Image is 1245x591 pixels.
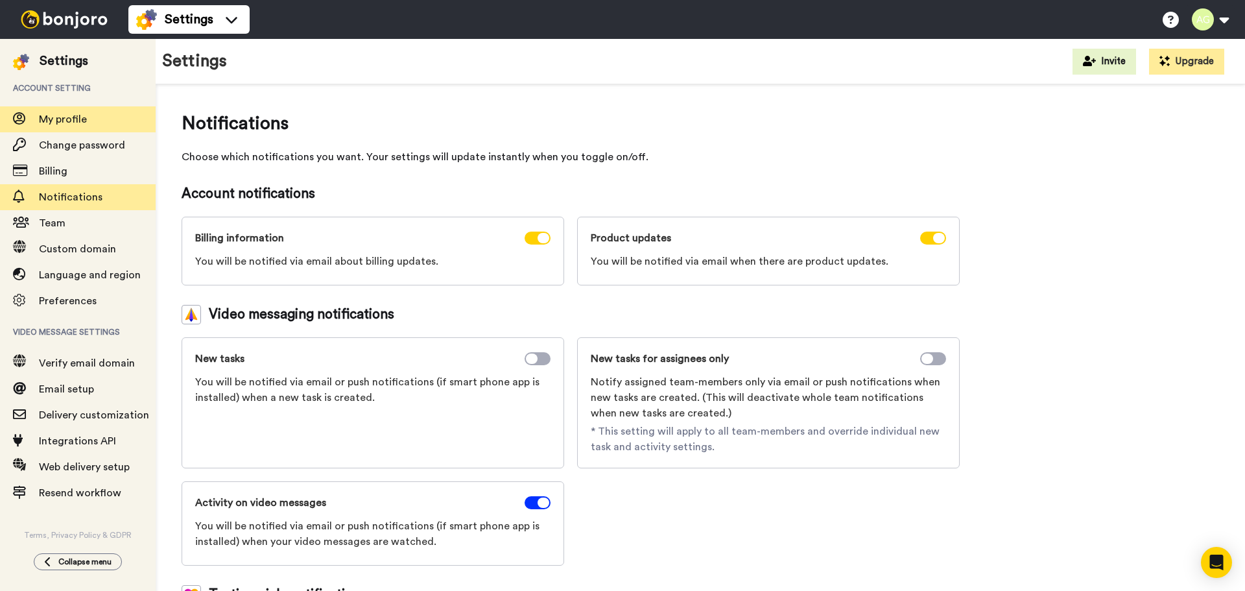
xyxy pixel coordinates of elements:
[1073,49,1136,75] button: Invite
[39,384,94,394] span: Email setup
[591,374,946,421] span: Notify assigned team-members only via email or push notifications when new tasks are created. (Th...
[195,351,244,367] span: New tasks
[1149,49,1224,75] button: Upgrade
[195,374,551,405] span: You will be notified via email or push notifications (if smart phone app is installed) when a new...
[1201,547,1232,578] div: Open Intercom Messenger
[195,254,551,269] span: You will be notified via email about billing updates.
[182,305,960,324] div: Video messaging notifications
[195,518,551,549] span: You will be notified via email or push notifications (if smart phone app is installed) when your ...
[591,351,729,367] span: New tasks for assignees only
[40,52,88,70] div: Settings
[39,296,97,306] span: Preferences
[39,244,116,254] span: Custom domain
[182,184,960,204] span: Account notifications
[195,230,284,246] span: Billing information
[182,305,201,324] img: vm-color.svg
[591,254,946,269] span: You will be notified via email when there are product updates.
[16,10,113,29] img: bj-logo-header-white.svg
[162,52,227,71] h1: Settings
[591,424,946,455] span: * This setting will apply to all team-members and override individual new task and activity setti...
[165,10,213,29] span: Settings
[39,140,125,151] span: Change password
[39,410,149,420] span: Delivery customization
[39,192,102,202] span: Notifications
[39,218,65,228] span: Team
[13,54,29,70] img: settings-colored.svg
[195,495,326,511] span: Activity on video messages
[39,462,130,472] span: Web delivery setup
[39,436,116,446] span: Integrations API
[58,557,112,567] span: Collapse menu
[39,358,135,368] span: Verify email domain
[39,488,121,498] span: Resend workflow
[591,230,671,246] span: Product updates
[39,114,87,125] span: My profile
[39,166,67,176] span: Billing
[39,270,141,280] span: Language and region
[34,553,122,570] button: Collapse menu
[182,110,960,136] span: Notifications
[136,9,157,30] img: settings-colored.svg
[182,149,960,165] span: Choose which notifications you want. Your settings will update instantly when you toggle on/off.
